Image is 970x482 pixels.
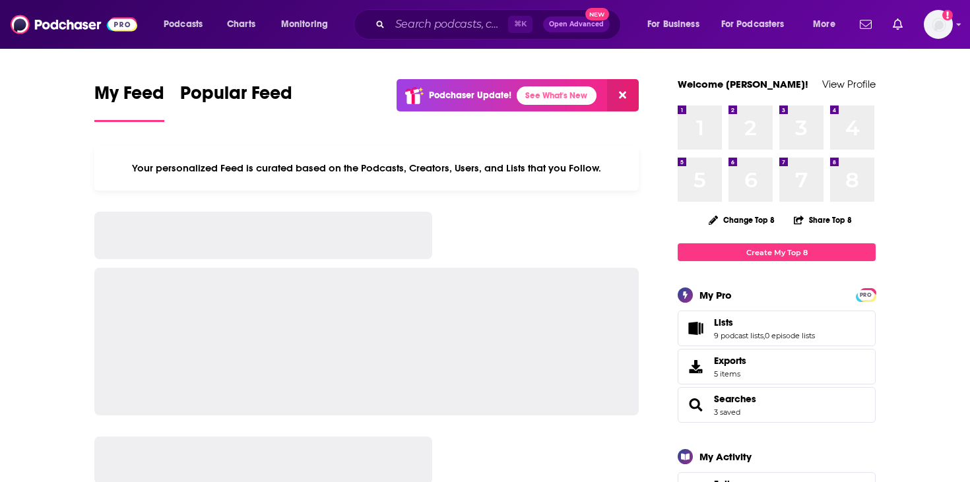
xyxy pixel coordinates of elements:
[714,393,756,405] a: Searches
[94,146,639,191] div: Your personalized Feed is curated based on the Podcasts, Creators, Users, and Lists that you Follow.
[180,82,292,112] span: Popular Feed
[714,355,746,367] span: Exports
[218,14,263,35] a: Charts
[508,16,533,33] span: ⌘ K
[822,78,876,90] a: View Profile
[714,316,815,328] a: Lists
[793,207,853,233] button: Share Top 8
[765,331,815,340] a: 0 episode lists
[154,14,220,35] button: open menu
[813,15,835,34] span: More
[701,212,783,228] button: Change Top 8
[858,289,874,299] a: PRO
[763,331,765,340] span: ,
[714,316,733,328] span: Lists
[682,357,709,376] span: Exports
[713,14,804,35] button: open menu
[517,86,597,105] a: See What's New
[682,396,709,414] a: Searches
[682,319,709,338] a: Lists
[549,21,604,28] span: Open Advanced
[647,15,699,34] span: For Business
[94,82,164,112] span: My Feed
[227,15,255,34] span: Charts
[699,289,732,301] div: My Pro
[281,15,328,34] span: Monitoring
[94,82,164,122] a: My Feed
[855,13,877,36] a: Show notifications dropdown
[924,10,953,39] button: Show profile menu
[585,8,609,20] span: New
[366,9,633,40] div: Search podcasts, credits, & more...
[180,82,292,122] a: Popular Feed
[714,407,740,417] a: 3 saved
[678,349,876,384] a: Exports
[721,15,785,34] span: For Podcasters
[804,14,852,35] button: open menu
[638,14,716,35] button: open menu
[942,10,953,20] svg: Add a profile image
[678,243,876,261] a: Create My Top 8
[924,10,953,39] span: Logged in as derettb
[164,15,203,34] span: Podcasts
[272,14,345,35] button: open menu
[429,90,511,101] p: Podchaser Update!
[678,311,876,346] span: Lists
[11,12,137,37] img: Podchaser - Follow, Share and Rate Podcasts
[699,450,752,463] div: My Activity
[714,369,746,378] span: 5 items
[678,387,876,423] span: Searches
[714,331,763,340] a: 9 podcast lists
[678,78,808,90] a: Welcome [PERSON_NAME]!
[543,16,610,32] button: Open AdvancedNew
[390,14,508,35] input: Search podcasts, credits, & more...
[888,13,908,36] a: Show notifications dropdown
[924,10,953,39] img: User Profile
